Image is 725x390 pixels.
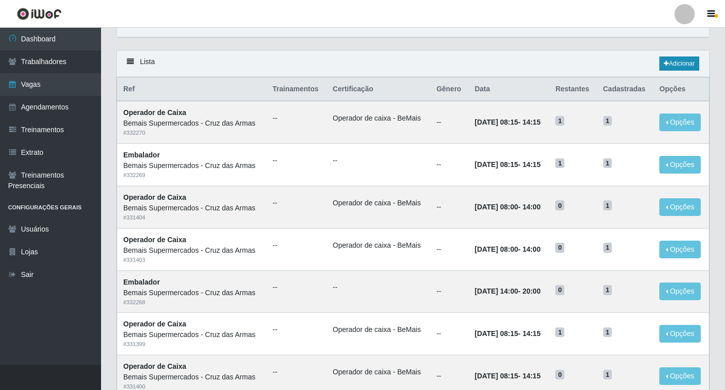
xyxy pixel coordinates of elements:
span: 0 [555,200,564,210]
time: [DATE] 08:15 [474,329,518,338]
ul: -- [273,240,321,251]
div: Bemais Supermercados - Cruz das Armas [123,329,261,340]
strong: - [474,160,540,169]
div: # 332268 [123,298,261,307]
th: Ref [117,78,267,101]
button: Opções [659,325,701,343]
strong: Operador de Caixa [123,236,186,244]
time: [DATE] 08:15 [474,160,518,169]
th: Cadastradas [597,78,654,101]
div: Bemais Supermercados - Cruz das Armas [123,245,261,256]
div: # 332270 [123,129,261,137]
img: CoreUI Logo [17,8,62,20]
td: -- [430,228,469,270]
div: # 331399 [123,340,261,349]
div: Bemais Supermercados - Cruz das Armas [123,160,261,171]
button: Opções [659,198,701,216]
time: [DATE] 08:00 [474,245,518,253]
time: 20:00 [522,287,541,295]
li: Operador de caixa - BeMais [333,367,424,377]
ul: -- [333,155,424,166]
div: Bemais Supermercados - Cruz das Armas [123,372,261,382]
span: 1 [603,327,612,338]
time: 14:00 [522,245,541,253]
span: 1 [603,370,612,380]
button: Opções [659,156,701,174]
li: Operador de caixa - BeMais [333,240,424,251]
time: 14:15 [522,118,541,126]
strong: Operador de Caixa [123,193,186,201]
span: 0 [555,370,564,380]
td: -- [430,186,469,228]
time: 14:15 [522,329,541,338]
th: Restantes [549,78,597,101]
div: # 332269 [123,171,261,180]
ul: -- [273,367,321,377]
strong: - [474,287,540,295]
span: 1 [555,327,564,338]
ul: -- [273,155,321,166]
div: # 331404 [123,213,261,222]
ul: -- [333,282,424,293]
strong: - [474,203,540,211]
span: 1 [603,200,612,210]
ul: -- [273,113,321,124]
th: Gênero [430,78,469,101]
time: [DATE] 08:15 [474,118,518,126]
strong: - [474,329,540,338]
button: Opções [659,241,701,258]
a: Adicionar [659,57,699,71]
td: -- [430,144,469,186]
button: Opções [659,283,701,300]
span: 1 [555,158,564,169]
div: Lista [117,50,709,77]
div: # 331403 [123,256,261,264]
strong: - [474,245,540,253]
strong: Operador de Caixa [123,108,186,117]
li: Operador de caixa - BeMais [333,324,424,335]
strong: - [474,118,540,126]
time: [DATE] 14:00 [474,287,518,295]
span: 1 [603,285,612,295]
strong: - [474,372,540,380]
th: Trainamentos [267,78,327,101]
span: 1 [603,243,612,253]
time: 14:15 [522,160,541,169]
div: Bemais Supermercados - Cruz das Armas [123,288,261,298]
li: Operador de caixa - BeMais [333,198,424,208]
th: Data [468,78,549,101]
div: Bemais Supermercados - Cruz das Armas [123,118,261,129]
td: -- [430,270,469,313]
button: Opções [659,114,701,131]
div: Bemais Supermercados - Cruz das Armas [123,203,261,213]
th: Opções [653,78,709,101]
span: 1 [603,158,612,169]
td: -- [430,313,469,355]
time: 14:00 [522,203,541,211]
strong: Embalador [123,151,160,159]
button: Opções [659,367,701,385]
time: [DATE] 08:00 [474,203,518,211]
strong: Operador de Caixa [123,320,186,328]
time: [DATE] 08:15 [474,372,518,380]
ul: -- [273,282,321,293]
time: 14:15 [522,372,541,380]
strong: Embalador [123,278,160,286]
span: 0 [555,243,564,253]
ul: -- [273,198,321,208]
li: Operador de caixa - BeMais [333,113,424,124]
span: 1 [555,116,564,126]
span: 1 [603,116,612,126]
span: 0 [555,285,564,295]
td: -- [430,101,469,143]
ul: -- [273,324,321,335]
strong: Operador de Caixa [123,362,186,370]
th: Certificação [327,78,430,101]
